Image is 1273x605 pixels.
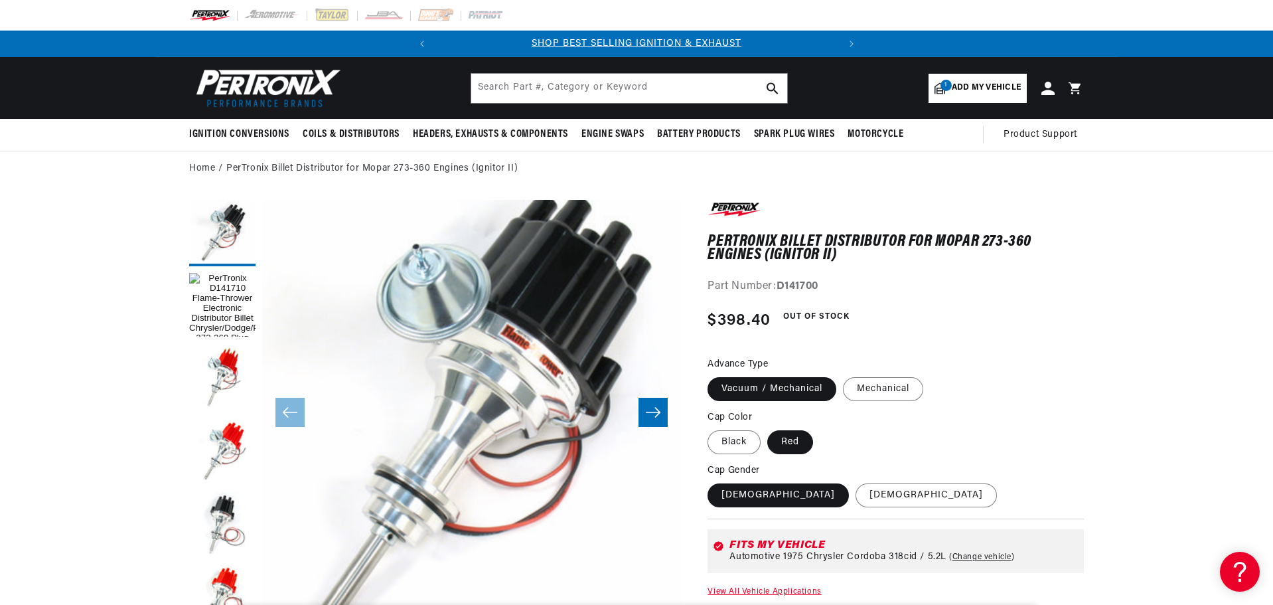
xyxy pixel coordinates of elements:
[657,128,741,141] span: Battery Products
[189,128,289,141] span: Ignition Conversions
[156,31,1117,57] slideshow-component: Translation missing: en.sections.announcements.announcement_bar
[708,464,761,477] legend: Cap Gender
[189,273,256,339] button: Load image 1 in gallery view
[708,430,761,454] label: Black
[777,281,818,292] strong: D141700
[435,37,838,51] div: 1 of 2
[189,119,296,150] summary: Ignition Conversions
[758,74,787,103] button: search button
[471,74,787,103] input: Search Part #, Category or Keyword
[275,398,305,427] button: Slide left
[708,410,753,424] legend: Cap Color
[729,552,946,562] span: Automotive 1975 Chrysler Cordoba 318cid / 5.2L
[841,119,910,150] summary: Motorcycle
[708,235,1084,262] h1: PerTronix Billet Distributor for Mopar 273-360 Engines (Ignitor II)
[754,128,835,141] span: Spark Plug Wires
[940,80,952,91] span: 1
[189,419,256,485] button: Load image 3 in gallery view
[776,309,857,325] span: Out of Stock
[843,377,923,401] label: Mechanical
[189,200,256,266] button: Load image 2 in gallery view
[708,377,836,401] label: Vacuum / Mechanical
[435,37,838,51] div: Announcement
[767,430,813,454] label: Red
[949,552,1015,562] a: Change vehicle
[929,74,1027,103] a: 1Add my vehicle
[856,483,997,507] label: [DEMOGRAPHIC_DATA]
[638,398,668,427] button: Slide right
[747,119,842,150] summary: Spark Plug Wires
[575,119,650,150] summary: Engine Swaps
[413,128,568,141] span: Headers, Exhausts & Components
[406,119,575,150] summary: Headers, Exhausts & Components
[189,161,215,176] a: Home
[708,278,1084,296] div: Part Number:
[532,39,741,48] a: SHOP BEST SELLING IGNITION & EXHAUST
[838,31,865,57] button: Translation missing: en.sections.announcements.next_announcement
[708,309,771,333] span: $398.40
[409,31,435,57] button: Translation missing: en.sections.announcements.previous_announcement
[1004,119,1084,151] summary: Product Support
[189,65,342,111] img: Pertronix
[708,483,849,507] label: [DEMOGRAPHIC_DATA]
[708,357,769,371] legend: Advance Type
[708,588,821,596] a: View All Vehicle Applications
[189,161,1084,176] nav: breadcrumbs
[729,540,1079,551] div: Fits my vehicle
[650,119,747,150] summary: Battery Products
[189,492,256,559] button: Load image 5 in gallery view
[189,346,256,412] button: Load image 4 in gallery view
[303,128,400,141] span: Coils & Distributors
[1004,128,1077,142] span: Product Support
[296,119,406,150] summary: Coils & Distributors
[226,161,518,176] a: PerTronix Billet Distributor for Mopar 273-360 Engines (Ignitor II)
[848,128,903,141] span: Motorcycle
[952,82,1021,94] span: Add my vehicle
[581,128,644,141] span: Engine Swaps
